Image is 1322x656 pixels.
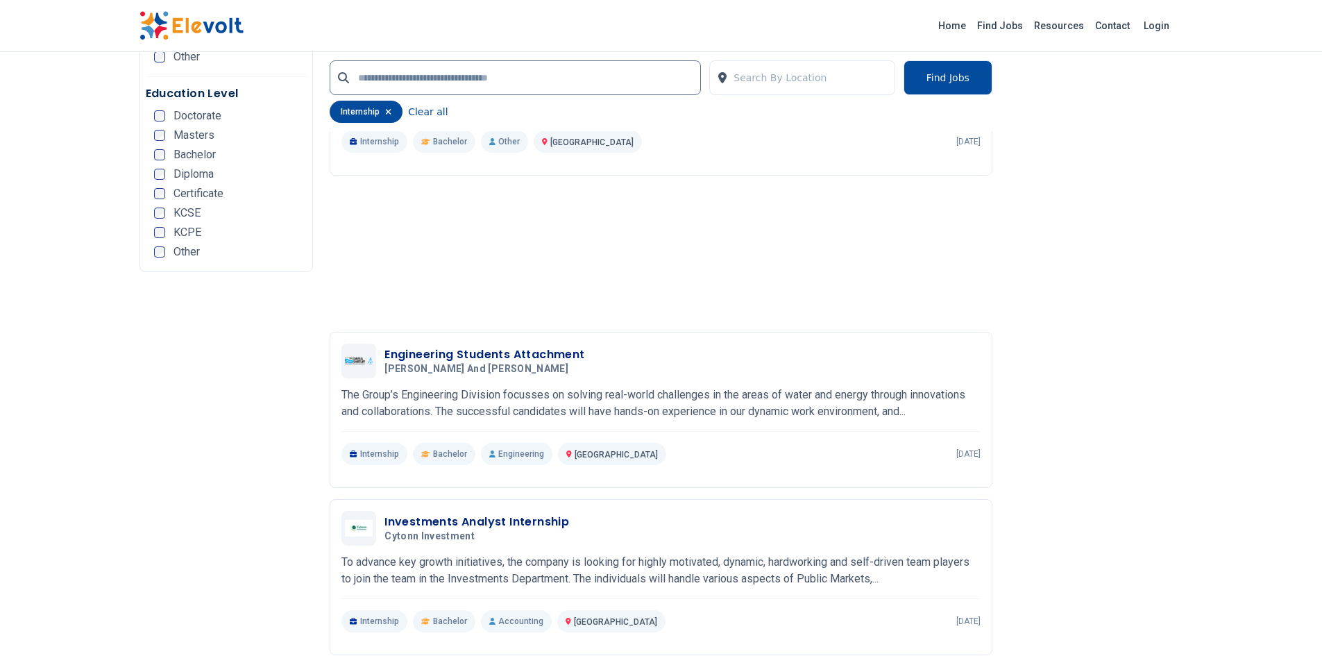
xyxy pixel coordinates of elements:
input: KCSE [154,208,165,219]
input: Doctorate [154,110,165,121]
span: Bachelor [173,149,216,160]
span: Diploma [173,169,214,180]
a: Cytonn InvestmentInvestments Analyst InternshipCytonn InvestmentTo advance key growth initiatives... [341,511,981,632]
span: Bachelor [433,136,467,147]
span: [PERSON_NAME] and [PERSON_NAME] [384,363,568,376]
span: [GEOGRAPHIC_DATA] [575,450,658,460]
p: [DATE] [956,136,981,147]
div: internship [330,101,402,123]
img: Cytonn Investment [345,520,373,537]
span: Bachelor [433,616,467,627]
p: Internship [341,610,407,632]
p: [DATE] [956,616,981,627]
span: Doctorate [173,110,221,121]
p: Accounting [481,610,552,632]
a: Home [933,15,972,37]
p: [DATE] [956,448,981,460]
p: To advance key growth initiatives, the company is looking for highly motivated, dynamic, hardwork... [341,554,981,587]
p: Internship [341,443,407,465]
h5: Education Level [146,85,307,102]
span: Other [173,51,200,62]
input: Other [154,246,165,258]
span: Cytonn Investment [384,530,475,543]
input: Diploma [154,169,165,180]
a: Resources [1028,15,1090,37]
h3: Investments Analyst Internship [384,514,569,530]
input: Bachelor [154,149,165,160]
span: Bachelor [433,448,467,460]
input: Other [154,51,165,62]
p: Internship [341,131,407,153]
p: Other [481,131,528,153]
img: Elevolt [139,11,244,40]
span: KCSE [173,208,201,219]
button: Find Jobs [904,60,992,95]
span: Masters [173,130,214,141]
input: Certificate [154,188,165,199]
a: Login [1135,12,1178,40]
span: [GEOGRAPHIC_DATA] [574,617,657,627]
img: Davis and Shirtliff [345,357,373,365]
a: Davis and ShirtliffEngineering Students Attachment[PERSON_NAME] and [PERSON_NAME]The Group’s Engi... [341,344,981,465]
iframe: Advertisement [330,198,992,321]
p: The Group’s Engineering Division focusses on solving real-world challenges in the areas of water ... [341,387,981,420]
span: Other [173,246,200,258]
input: Masters [154,130,165,141]
span: [GEOGRAPHIC_DATA] [550,137,634,147]
h3: Engineering Students Attachment [384,346,584,363]
span: Certificate [173,188,223,199]
a: Find Jobs [972,15,1028,37]
button: Clear all [408,101,448,123]
a: Contact [1090,15,1135,37]
p: Engineering [481,443,552,465]
iframe: Chat Widget [1253,589,1322,656]
span: KCPE [173,227,201,238]
input: KCPE [154,227,165,238]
